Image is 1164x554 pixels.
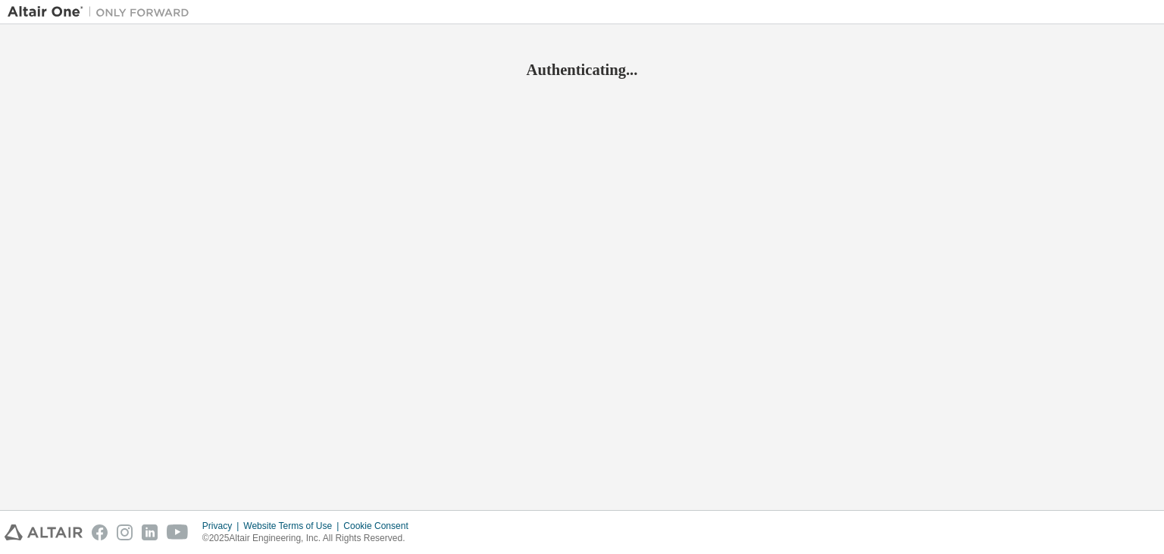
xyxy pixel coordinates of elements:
[202,520,243,532] div: Privacy
[5,524,83,540] img: altair_logo.svg
[142,524,158,540] img: linkedin.svg
[117,524,133,540] img: instagram.svg
[8,60,1156,80] h2: Authenticating...
[243,520,343,532] div: Website Terms of Use
[343,520,417,532] div: Cookie Consent
[92,524,108,540] img: facebook.svg
[8,5,197,20] img: Altair One
[202,532,418,545] p: © 2025 Altair Engineering, Inc. All Rights Reserved.
[167,524,189,540] img: youtube.svg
